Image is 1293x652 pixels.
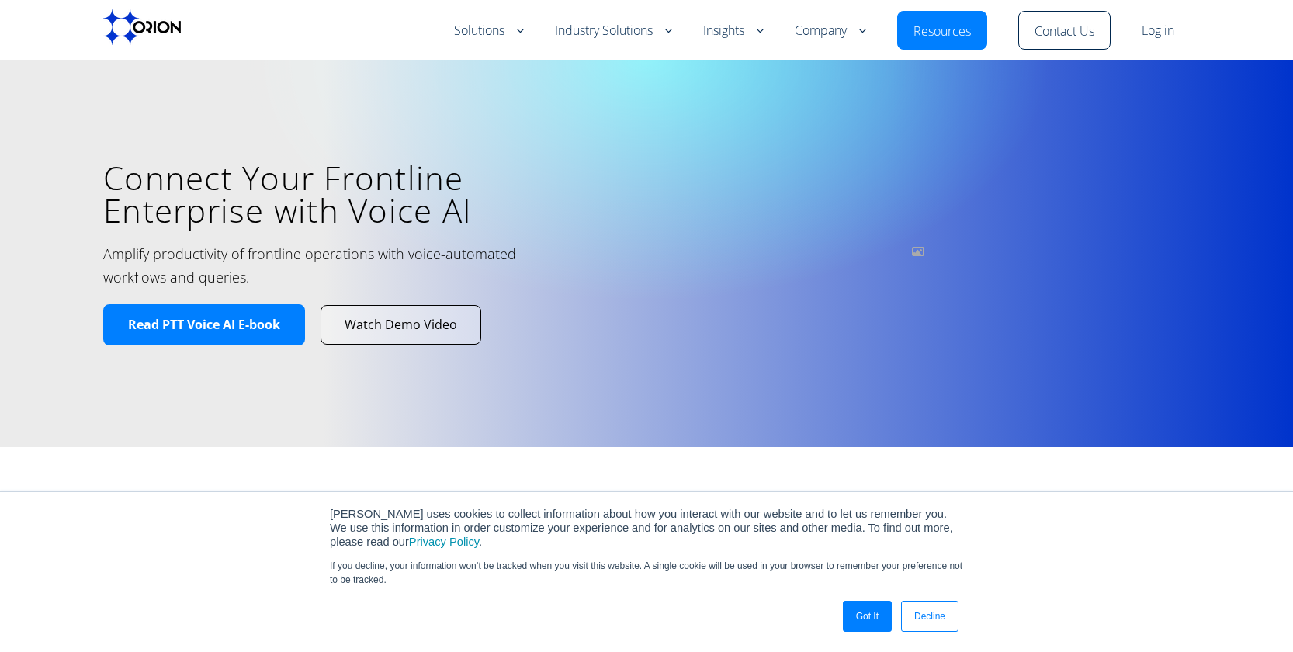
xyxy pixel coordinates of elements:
[103,242,569,289] h2: Amplify productivity of frontline operations with voice-automated workflows and queries.
[103,9,181,45] img: Orion labs Black logo
[103,161,623,227] h1: Connect Your Frontline Enterprise with Voice AI
[345,317,457,333] span: Watch Demo Video
[913,23,971,41] a: Resources
[703,22,764,40] a: Insights
[409,536,479,548] a: Privacy Policy
[646,99,1190,404] iframe: vimeo Video Player
[330,508,953,548] span: [PERSON_NAME] uses cookies to collect information about how you interact with our website and to ...
[1215,577,1293,652] iframe: Chat Widget
[795,22,866,40] a: Company
[454,22,524,40] a: Solutions
[843,601,892,632] a: Got It
[901,601,958,632] a: Decline
[1035,23,1094,41] a: Contact Us
[321,306,480,344] a: Watch Demo Video
[336,486,957,520] h2: Leading Companies Use Orion
[555,22,672,40] a: Industry Solutions
[1142,22,1174,40] a: Log in
[128,317,280,333] span: Read PTT Voice AI E-book
[103,304,305,345] a: Read PTT Voice AI E-book
[330,559,963,587] p: If you decline, your information won’t be tracked when you visit this website. A single cookie wi...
